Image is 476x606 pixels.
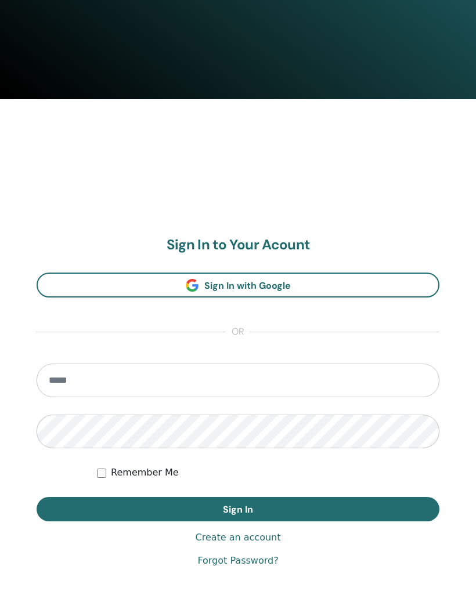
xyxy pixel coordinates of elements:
span: Sign In with Google [204,280,291,292]
a: Create an account [195,531,280,545]
div: Keep me authenticated indefinitely or until I manually logout [97,466,439,480]
span: or [226,325,250,339]
button: Sign In [37,497,439,521]
a: Sign In with Google [37,273,439,297]
label: Remember Me [111,466,179,480]
a: Forgot Password? [197,554,278,568]
span: Sign In [223,503,253,516]
h2: Sign In to Your Acount [37,237,439,253]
